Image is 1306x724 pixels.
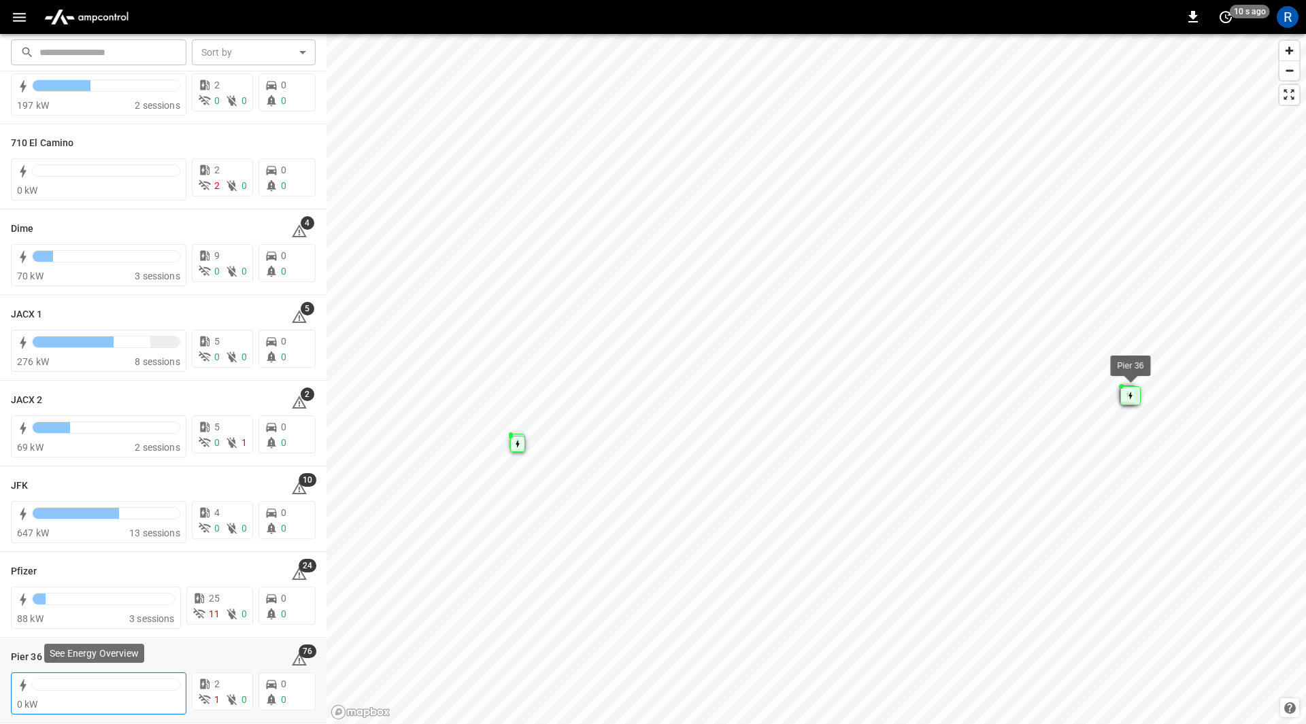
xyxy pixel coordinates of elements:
span: 197 kW [17,100,49,111]
span: 0 [214,523,220,534]
span: 0 [281,95,286,106]
span: 0 [281,351,286,362]
span: 0 [281,678,286,689]
span: 13 sessions [129,528,180,538]
div: Map marker [510,436,525,452]
a: Mapbox homepage [331,704,390,720]
span: 24 [299,559,316,572]
span: 0 [281,421,286,432]
span: 0 [241,180,247,191]
div: profile-icon [1277,6,1299,28]
span: 0 [241,608,247,619]
span: 2 [214,678,220,689]
span: 0 [281,694,286,705]
span: 2 [214,180,220,191]
span: 0 [241,351,247,362]
span: 2 [214,80,220,90]
span: 10 s ago [1230,5,1270,18]
span: 0 [241,694,247,705]
button: Zoom in [1279,41,1299,61]
span: 0 [241,266,247,277]
span: 88 kW [17,613,44,624]
span: 0 kW [17,185,38,196]
div: Map marker [1121,385,1136,402]
span: 0 [241,95,247,106]
span: 25 [209,593,220,604]
span: 276 kW [17,356,49,367]
span: 1 [241,437,247,448]
span: 0 [214,351,220,362]
span: 0 kW [17,699,38,710]
h6: 710 El Camino [11,136,73,151]
span: 76 [299,644,316,658]
button: set refresh interval [1215,6,1237,28]
span: 5 [301,302,314,315]
p: See Energy Overview [50,647,139,660]
span: 70 kW [17,271,44,281]
span: 0 [281,180,286,191]
span: 2 [301,387,314,401]
span: 0 [241,523,247,534]
span: 5 [214,421,220,432]
span: 0 [214,437,220,448]
h6: Dime [11,222,33,237]
span: 0 [281,250,286,261]
span: 8 sessions [135,356,180,367]
span: 4 [301,216,314,230]
span: 1 [214,694,220,705]
button: Zoom out [1279,61,1299,80]
canvas: Map [326,34,1306,724]
span: 0 [214,266,220,277]
span: 0 [214,95,220,106]
span: 4 [214,507,220,518]
img: ampcontrol.io logo [39,4,134,30]
h6: Pfizer [11,564,37,579]
span: 11 [209,608,220,619]
span: 69 kW [17,442,44,453]
span: 2 [214,165,220,175]
span: 3 sessions [129,613,175,624]
span: 0 [281,336,286,347]
h6: JACX 2 [11,393,43,408]
span: 0 [281,507,286,518]
h6: JFK [11,479,28,494]
h6: Pier 36 [11,650,42,665]
h6: JACX 1 [11,307,43,322]
span: 3 sessions [135,271,180,281]
span: 9 [214,250,220,261]
span: 0 [281,165,286,175]
div: Map marker [1120,386,1141,405]
span: 2 sessions [135,442,180,453]
span: 5 [214,336,220,347]
span: 0 [281,593,286,604]
span: 0 [281,266,286,277]
span: 0 [281,80,286,90]
div: Map marker [510,434,525,450]
span: 0 [281,523,286,534]
span: 2 sessions [135,100,180,111]
span: 0 [281,437,286,448]
span: 0 [281,608,286,619]
span: 10 [299,473,316,487]
div: Pier 36 [1117,359,1143,373]
span: 647 kW [17,528,49,538]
